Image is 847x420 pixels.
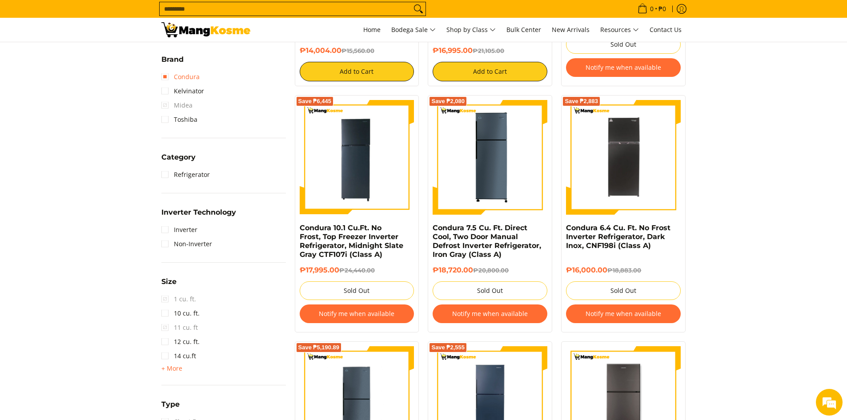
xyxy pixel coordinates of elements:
span: Save ₱6,445 [298,99,332,104]
a: Contact Us [645,18,686,42]
a: Condura 10.1 Cu.Ft. No Frost, Top Freezer Inverter Refrigerator, Midnight Slate Gray CTF107i (Cla... [300,224,403,259]
summary: Open [161,278,177,292]
a: Kelvinator [161,84,204,98]
del: ₱21,105.00 [473,47,504,54]
button: Sold Out [566,281,681,300]
span: + More [161,365,182,372]
summary: Open [161,401,180,415]
span: Shop by Class [446,24,496,36]
span: New Arrivals [552,25,590,34]
span: Home [363,25,381,34]
span: Save ₱2,555 [431,345,465,350]
img: Condura 10.1 Cu.Ft. No Frost, Top Freezer Inverter Refrigerator, Midnight Slate Gray CTF107i (Cla... [300,100,414,215]
a: Condura 7.5 Cu. Ft. Direct Cool, Two Door Manual Defrost Inverter Refrigerator, Iron Gray (Class A) [433,224,541,259]
button: Sold Out [300,281,414,300]
button: Add to Cart [433,62,547,81]
span: Type [161,401,180,408]
h6: ₱16,995.00 [433,46,547,55]
span: ₱0 [657,6,667,12]
button: Search [411,2,426,16]
del: ₱20,800.00 [473,267,509,274]
span: Save ₱5,190.89 [298,345,340,350]
a: 10 cu. ft. [161,306,200,320]
summary: Open [161,209,236,223]
span: Brand [161,56,184,63]
h6: ₱14,004.00 [300,46,414,55]
span: • [635,4,669,14]
span: Inverter Technology [161,209,236,216]
button: Sold Out [433,281,547,300]
button: Notify me when available [433,304,547,323]
del: ₱15,560.00 [341,47,374,54]
summary: Open [161,363,182,374]
button: Add to Cart [300,62,414,81]
a: Toshiba [161,112,197,127]
a: Condura [161,70,200,84]
a: Inverter [161,223,197,237]
a: Resources [596,18,643,42]
span: Midea [161,98,193,112]
img: condura-direct-cool-7.5-cubic-feet-2-door-manual-defrost-inverter-ref-iron-gray-full-view-mang-kosme [433,100,547,215]
img: Bodega Sale Refrigerator l Mang Kosme: Home Appliances Warehouse Sale Two Door [161,22,250,37]
a: Shop by Class [442,18,500,42]
span: 0 [649,6,655,12]
nav: Main Menu [259,18,686,42]
button: Sold Out [566,35,681,54]
span: Bulk Center [506,25,541,34]
h6: ₱18,720.00 [433,266,547,275]
h6: ₱17,995.00 [300,266,414,275]
button: Notify me when available [300,304,414,323]
del: ₱24,440.00 [339,267,375,274]
button: Notify me when available [566,304,681,323]
h6: ₱16,000.00 [566,266,681,275]
span: 11 cu. ft [161,320,198,335]
button: Notify me when available [566,58,681,77]
span: Size [161,278,177,285]
a: Condura 6.4 Cu. Ft. No Frost Inverter Refrigerator, Dark Inox, CNF198i (Class A) [566,224,670,250]
a: New Arrivals [547,18,594,42]
img: Condura 6.4 Cu. Ft. No Frost Inverter Refrigerator, Dark Inox, CNF198i (Class A) [566,100,681,215]
del: ₱18,883.00 [607,267,641,274]
span: Resources [600,24,639,36]
summary: Open [161,56,184,70]
span: 1 cu. ft. [161,292,196,306]
summary: Open [161,154,196,168]
a: 12 cu. ft. [161,335,200,349]
a: Bodega Sale [387,18,440,42]
span: Bodega Sale [391,24,436,36]
a: Refrigerator [161,168,210,182]
a: Bulk Center [502,18,546,42]
span: Save ₱2,080 [431,99,465,104]
span: Contact Us [650,25,682,34]
span: Category [161,154,196,161]
a: Non-Inverter [161,237,212,251]
a: Home [359,18,385,42]
span: Save ₱2,883 [565,99,598,104]
a: 14 cu.ft [161,349,196,363]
